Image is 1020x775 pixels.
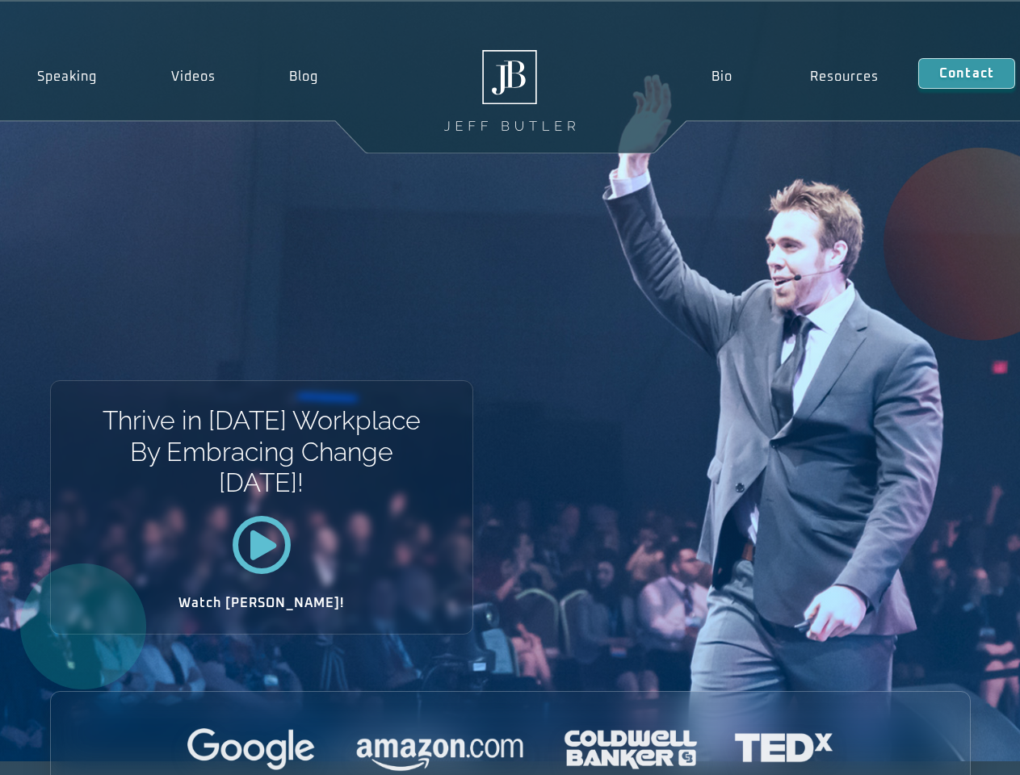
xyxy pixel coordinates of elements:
h2: Watch [PERSON_NAME]! [107,597,416,610]
nav: Menu [672,58,917,95]
a: Contact [918,58,1015,89]
a: Resources [771,58,918,95]
h1: Thrive in [DATE] Workplace By Embracing Change [DATE]! [101,405,422,498]
a: Videos [134,58,253,95]
a: Bio [672,58,771,95]
span: Contact [939,67,994,80]
a: Blog [252,58,355,95]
